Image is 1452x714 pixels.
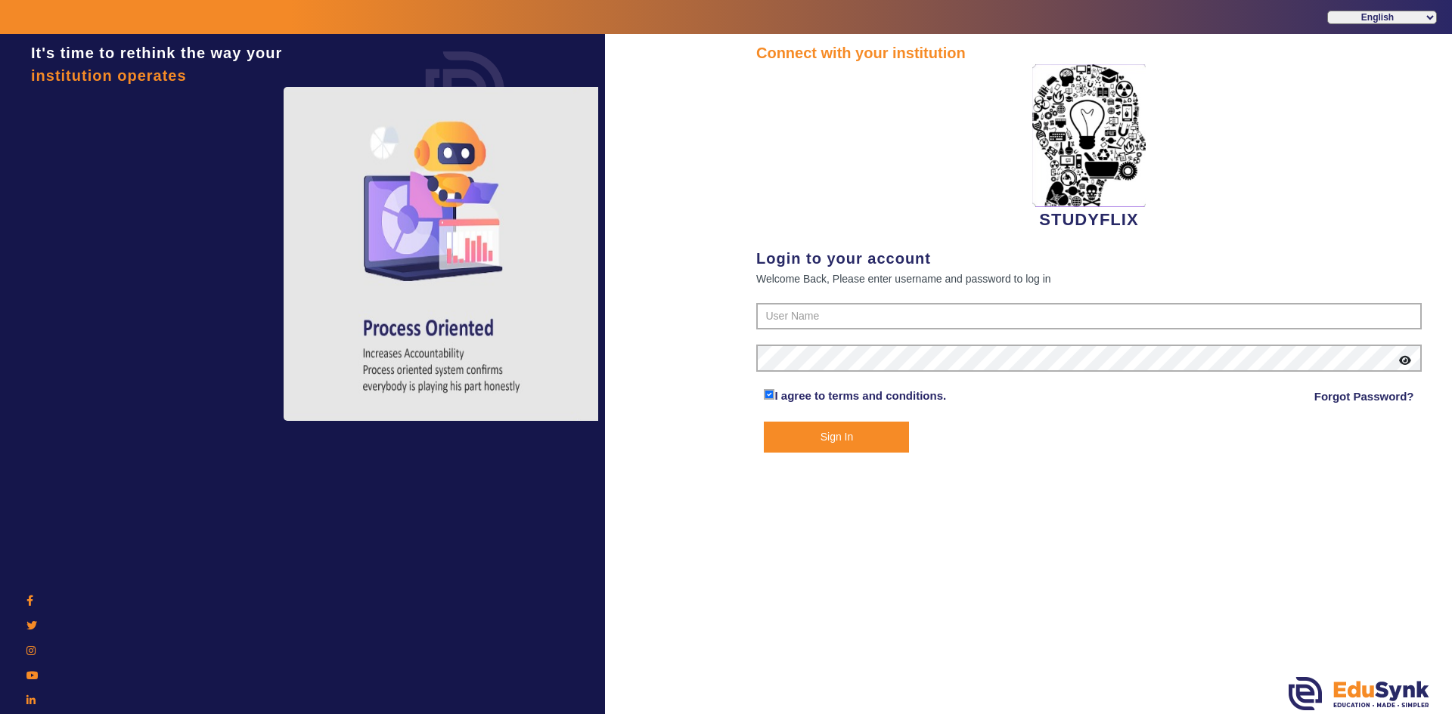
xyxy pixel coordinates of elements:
[756,42,1422,64] div: Connect with your institution
[284,87,601,421] img: login4.png
[1032,64,1146,207] img: 2da83ddf-6089-4dce-a9e2-416746467bdd
[774,389,946,402] a: I agree to terms and conditions.
[756,247,1422,270] div: Login to your account
[31,45,282,61] span: It's time to rethink the way your
[408,34,522,147] img: login.png
[1289,677,1429,710] img: edusynk.png
[756,303,1422,330] input: User Name
[764,422,909,453] button: Sign In
[1314,388,1414,406] a: Forgot Password?
[756,64,1422,232] div: STUDYFLIX
[756,270,1422,288] div: Welcome Back, Please enter username and password to log in
[31,67,187,84] span: institution operates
